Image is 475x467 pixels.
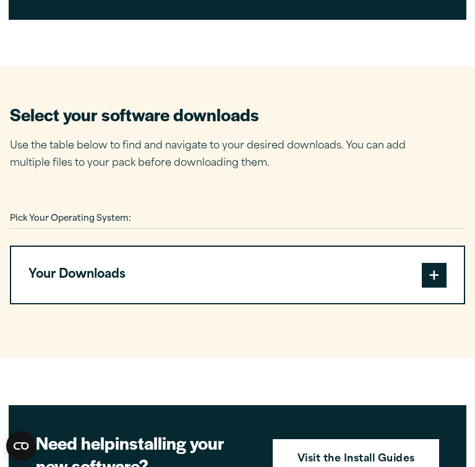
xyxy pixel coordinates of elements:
[36,431,115,455] strong: Need help
[6,431,36,461] button: Open CMP widget
[10,137,424,173] p: Use the table below to find and navigate to your desired downloads. You can add multiple files to...
[11,247,464,302] button: Your Downloads
[10,103,424,126] h2: Select your software downloads
[10,215,131,223] span: Pick Your Operating System:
